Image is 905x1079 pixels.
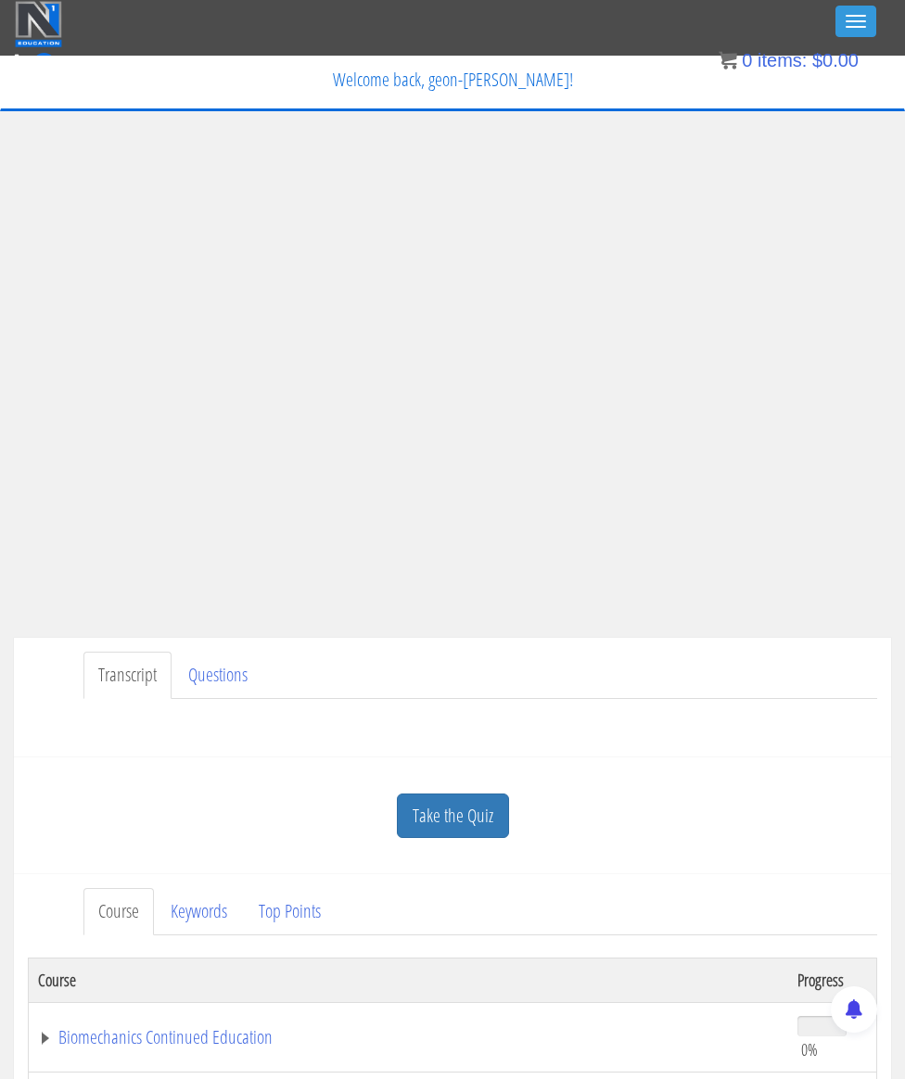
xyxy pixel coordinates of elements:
[812,50,859,70] bdi: 0.00
[15,48,56,73] a: 0
[244,888,336,935] a: Top Points
[173,652,262,699] a: Questions
[15,57,890,103] p: Welcome back, geon-[PERSON_NAME]!
[38,1028,779,1047] a: Biomechanics Continued Education
[29,958,789,1002] th: Course
[719,51,737,70] img: icon11.png
[397,793,509,839] a: Take the Quiz
[83,652,172,699] a: Transcript
[801,1039,818,1060] span: 0%
[758,50,807,70] span: items:
[83,888,154,935] a: Course
[15,1,62,47] img: n1-education
[742,50,752,70] span: 0
[812,50,822,70] span: $
[156,888,242,935] a: Keywords
[32,53,56,76] span: 0
[788,958,876,1002] th: Progress
[719,50,859,70] a: 0 items: $0.00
